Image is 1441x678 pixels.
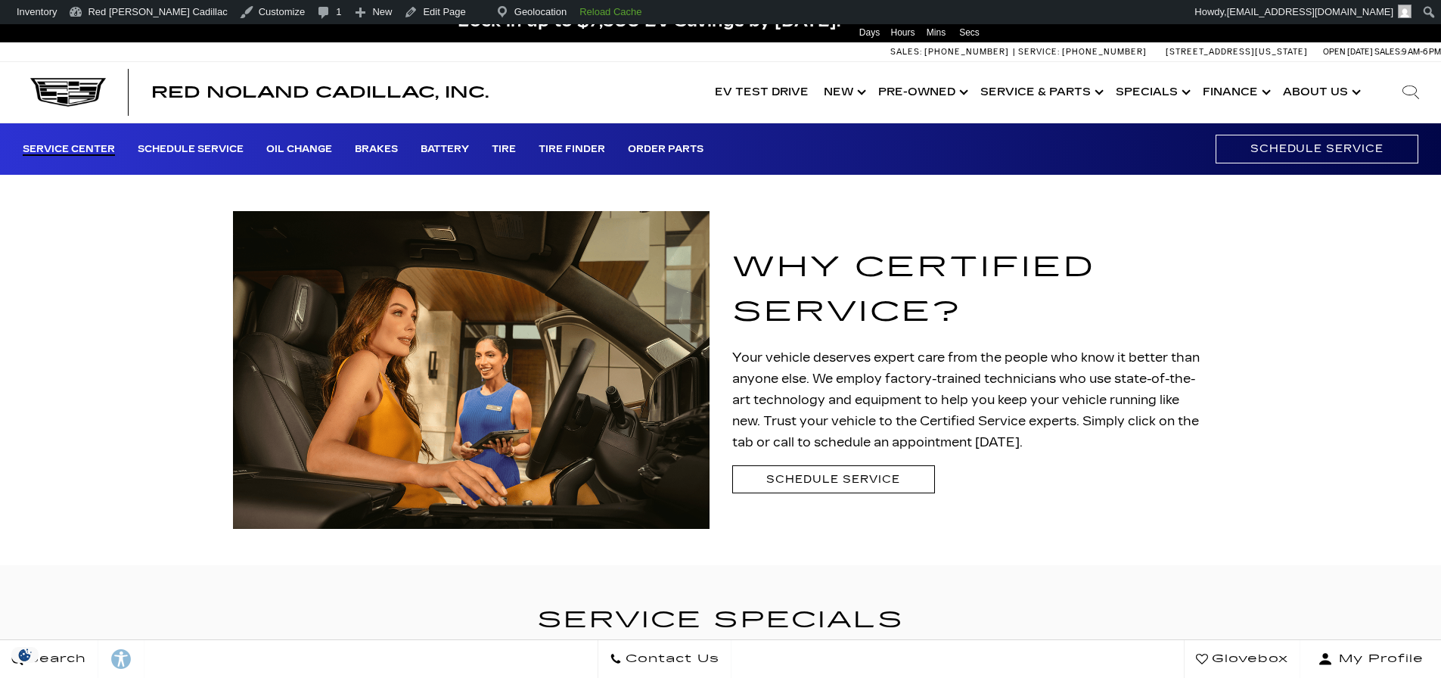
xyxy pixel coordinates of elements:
[816,62,871,123] a: New
[922,4,951,25] span: 48
[1300,640,1441,678] button: Open user profile menu
[1374,47,1402,57] span: Sales:
[1323,47,1373,57] span: Open [DATE]
[1227,6,1393,17] span: [EMAIL_ADDRESS][DOMAIN_NAME]
[732,245,1209,335] h1: Why Certified Service?
[233,211,710,529] img: Service technician talking to a man and showing his ipad
[890,47,922,57] span: Sales:
[955,4,984,25] span: 41
[955,26,984,39] span: Secs
[1216,135,1418,163] a: Schedule Service
[922,26,951,39] span: Mins
[492,144,516,156] a: Tire
[707,62,816,123] a: EV Test Drive
[890,48,1013,56] a: Sales: [PHONE_NUMBER]
[30,78,106,107] img: Cadillac Dark Logo with Cadillac White Text
[1062,47,1147,57] span: [PHONE_NUMBER]
[23,144,115,156] a: Service Center
[1108,62,1195,123] a: Specials
[151,85,489,100] a: Red Noland Cadillac, Inc.
[579,6,641,17] strong: Reload Cache
[151,83,489,101] span: Red Noland Cadillac, Inc.
[732,347,1209,453] p: Your vehicle deserves expert care from the people who know it better than anyone else. We employ ...
[1013,48,1151,56] a: Service: [PHONE_NUMBER]
[1018,47,1060,57] span: Service:
[1195,62,1275,123] a: Finance
[889,4,918,25] span: 08
[628,144,703,156] a: Order Parts
[973,62,1108,123] a: Service & Parts
[23,648,86,670] span: Search
[1333,648,1424,670] span: My Profile
[1208,648,1288,670] span: Glovebox
[539,144,605,156] a: Tire Finder
[266,144,332,156] a: Oil Change
[732,465,935,493] a: Schedule Service
[924,47,1009,57] span: [PHONE_NUMBER]
[138,144,244,156] a: Schedule Service
[1184,640,1300,678] a: Glovebox
[1275,62,1365,123] a: About Us
[8,647,42,663] section: Click to Open Cookie Consent Modal
[871,62,973,123] a: Pre-Owned
[856,4,884,25] span: 00
[421,144,469,156] a: Battery
[856,26,884,39] span: Days
[1402,47,1441,57] span: 9 AM-6 PM
[622,648,719,670] span: Contact Us
[8,647,42,663] img: Opt-Out Icon
[1166,47,1308,57] a: [STREET_ADDRESS][US_STATE]
[233,602,1209,639] h2: Service Specials
[889,26,918,39] span: Hours
[598,640,731,678] a: Contact Us
[355,144,398,156] a: Brakes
